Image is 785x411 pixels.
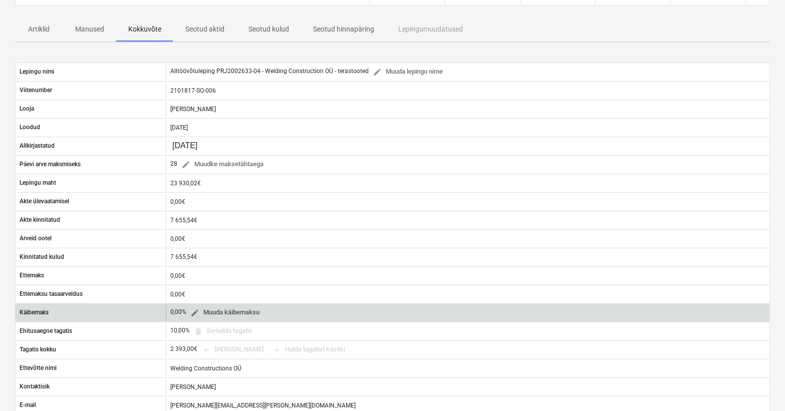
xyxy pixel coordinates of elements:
p: Kokkuvõte [128,24,161,35]
div: Vestlusvidin [735,363,785,411]
p: Artiklid [27,24,51,35]
p: Käibemaks [20,308,49,317]
p: Ettemaksu tasaarveldus [20,290,83,298]
p: Ettemaks [20,271,44,280]
div: Welding Constructions OÜ [166,360,769,376]
span: Muuda lepingu nime [373,66,443,78]
p: Ettevõtte nimi [20,364,57,372]
p: Päevi arve maksmiseks [20,160,81,169]
p: Seotud kulud [248,24,289,35]
p: Ehitusaegne tagatis [20,327,72,335]
div: 7 655,54€ [166,212,769,228]
p: Arveid ootel [20,234,52,243]
p: Tagatis kokku [20,345,56,354]
p: Looja [20,105,34,113]
p: Loodud [20,123,40,132]
p: Akte kinnitatud [20,216,60,224]
div: 23 930,02€ [166,175,769,191]
div: [DATE] [166,120,769,136]
button: Muudke maksetähtaega [177,157,268,172]
div: 0,00€ [166,286,769,302]
p: E-mail [20,401,36,409]
iframe: Chat Widget [735,363,785,411]
span: Muuda käibemaksu [190,307,259,318]
p: Viitenumber [20,86,52,95]
div: 28 [170,157,268,172]
div: Alltöövõtuleping PRJ2002633-04 - Welding Construction OÜ - terastooted [170,64,447,80]
div: 0,00€ [166,268,769,284]
p: Kontaktisik [20,382,50,391]
button: Muuda käibemaksu [186,305,264,320]
p: Seotud hinnapäring [313,24,374,35]
span: edit [181,160,190,169]
span: Muudke maksetähtaega [181,159,264,170]
p: 7 655,54€ [170,253,197,261]
div: 10,00% [170,323,256,339]
button: Muuda lepingu nime [369,64,447,80]
p: Seotud aktid [185,24,224,35]
div: 0,00% [170,305,264,320]
input: Muuda [170,139,217,153]
div: 0,00€ [166,194,769,210]
div: 2 393,00€ [170,342,349,357]
p: Akte ülevaatamisel [20,197,69,206]
div: [PERSON_NAME] [166,379,769,395]
span: edit [373,68,382,77]
p: Lepingu maht [20,179,56,187]
div: [PERSON_NAME] [166,101,769,117]
p: Manused [75,24,104,35]
span: edit [190,308,199,317]
p: Kinnitatud kulud [20,253,64,261]
p: Allkirjastatud [20,142,55,150]
p: Lepingu nimi [20,68,54,76]
div: 2101817-SO-006 [166,83,769,99]
div: 0,00€ [166,231,769,247]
